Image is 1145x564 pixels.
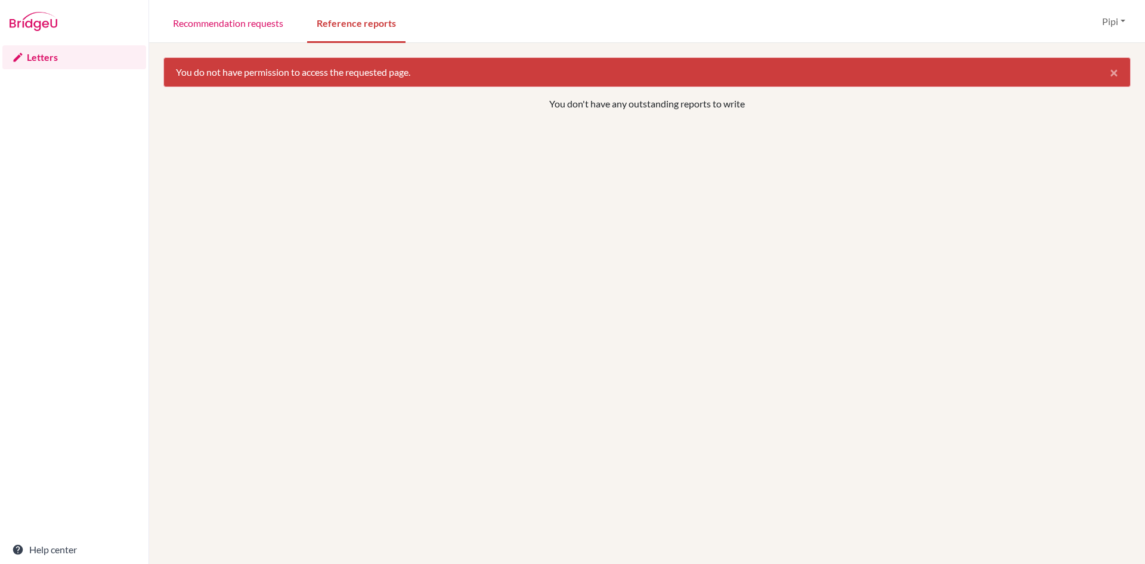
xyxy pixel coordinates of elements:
[2,45,146,69] a: Letters
[1110,63,1118,81] span: ×
[10,12,57,31] img: Bridge-U
[307,2,406,43] a: Reference reports
[253,97,1041,111] p: You don't have any outstanding reports to write
[2,538,146,562] a: Help center
[163,2,293,43] a: Recommendation requests
[1097,10,1131,33] button: Pipi
[163,57,1131,87] div: You do not have permission to access the requested page.
[1098,58,1130,87] button: Close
